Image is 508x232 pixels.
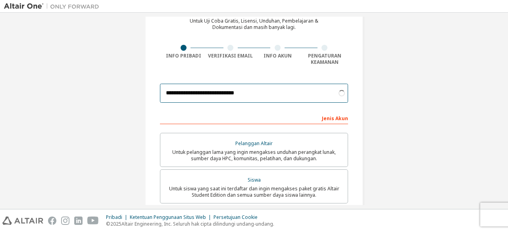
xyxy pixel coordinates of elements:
img: youtube.svg [87,217,99,225]
font: Siswa [248,176,261,183]
font: Pelanggan Altair [235,140,273,147]
font: Persetujuan Cookie [214,214,258,220]
font: Untuk Uji Coba Gratis, Lisensi, Unduhan, Pembelajaran & [190,17,318,24]
font: © [106,220,110,227]
font: Verifikasi Email [208,52,253,59]
font: Pengaturan Keamanan [308,52,341,65]
font: Ketentuan Penggunaan Situs Web [130,214,206,220]
img: linkedin.svg [74,217,83,225]
font: Info Akun [264,52,292,59]
font: Untuk siswa yang saat ini terdaftar dan ingin mengakses paket gratis Altair Student Edition dan s... [169,185,339,198]
font: 2025 [110,220,121,227]
img: facebook.svg [48,217,56,225]
img: instagram.svg [61,217,69,225]
font: Dokumentasi dan masih banyak lagi. [212,24,296,31]
font: Altair Engineering, Inc. Seluruh hak cipta dilindungi undang-undang. [121,220,274,227]
font: Pribadi [106,214,122,220]
img: altair_logo.svg [2,217,43,225]
font: Untuk pelanggan lama yang ingin mengakses unduhan perangkat lunak, sumber daya HPC, komunitas, pe... [172,149,336,162]
font: Jenis Akun [322,115,348,122]
img: Altair Satu [4,2,103,10]
font: Info Pribadi [166,52,201,59]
